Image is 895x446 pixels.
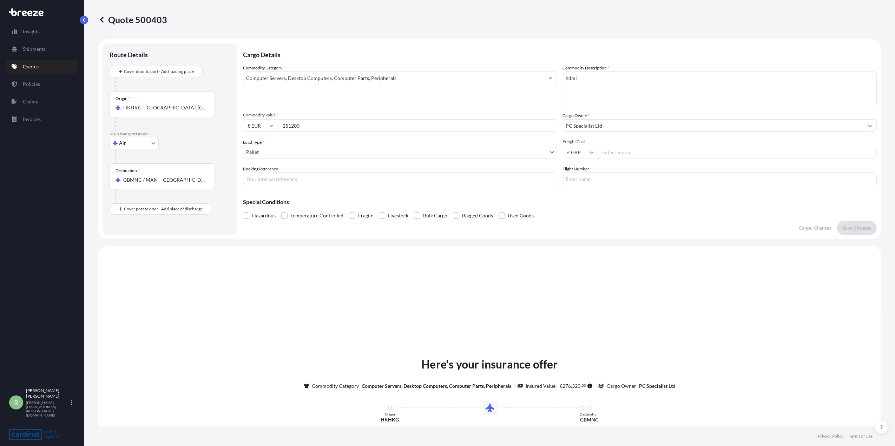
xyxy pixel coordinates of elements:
[124,68,194,75] span: Cover door to port - Add loading place
[6,112,78,126] a: Invoices
[6,25,78,39] a: Insights
[462,210,493,221] span: Bagged Goods
[110,50,148,59] p: Route Details
[116,168,140,174] div: Destination
[6,42,78,56] a: Shipments
[243,65,285,72] label: Commodity Category
[116,96,131,101] div: Origin
[278,119,557,132] input: Type amount
[243,165,278,173] label: Booking Reference
[110,137,159,149] button: Select transport
[6,60,78,74] a: Quotes
[849,433,873,439] a: Terms of Use
[23,116,41,123] p: Invoices
[110,66,203,77] button: Cover door to port - Add loading place
[98,14,167,25] p: Quote 500403
[23,81,40,88] p: Policies
[243,146,557,158] button: Pallet
[818,433,843,439] a: Privacy Policy
[563,173,877,185] input: Enter name
[243,43,877,65] p: Cargo Details
[124,205,203,212] span: Cover port to door - Add place of discharge
[290,210,343,221] span: Temperature Controlled
[358,210,373,221] span: Fragile
[563,165,590,173] label: Flight Number
[385,412,395,416] p: Origin
[23,28,40,35] p: Insights
[580,416,599,423] p: GBMNC
[563,65,610,72] label: Commodity Description
[560,384,563,388] span: €
[243,72,544,84] input: Select a commodity type
[110,203,211,215] button: Cover port to door - Add place of discharge
[243,112,557,118] span: Commodity Value
[837,221,877,235] button: Save Changes
[572,384,581,388] span: 320
[563,72,877,105] textarea: hdmi
[119,140,126,147] span: Air
[423,210,447,221] span: Bulk Cargo
[563,119,864,132] input: Full name
[581,384,582,387] span: .
[607,383,636,390] p: Cargo Owner
[23,63,39,70] p: Quotes
[563,112,590,119] label: Cargo Owner
[793,221,837,235] button: Cancel Changes
[571,384,572,388] span: ,
[6,77,78,91] a: Policies
[9,429,60,440] img: organization-logo
[508,210,534,221] span: Used Goods
[23,98,38,105] p: Claims
[123,176,206,183] input: Destination
[580,412,599,416] p: Destination
[6,95,78,109] a: Claims
[388,210,408,221] span: Livestock
[252,210,276,221] span: Hazardous
[843,224,871,231] p: Save Changes
[639,383,676,390] p: PC Specialist Ltd
[582,384,586,387] span: 00
[312,383,359,390] p: Commodity Category
[26,388,70,399] p: [PERSON_NAME] [PERSON_NAME]
[23,46,46,53] p: Shipments
[243,173,557,185] input: Your internal reference
[26,400,70,417] p: [PERSON_NAME][EMAIL_ADDRESS][PERSON_NAME][DOMAIN_NAME]
[526,383,556,390] p: Insured Value
[243,199,877,205] p: Special Conditions
[598,146,877,158] input: Enter amount
[544,72,557,84] button: Show suggestions
[421,356,558,373] p: Here's your insurance offer
[563,384,571,388] span: 276
[362,383,512,390] p: Computer Servers, Desktop Computers, Computer Parts, Peripherals
[381,416,399,423] p: HKHKG
[799,224,831,231] p: Cancel Changes
[864,119,876,132] button: Show suggestions
[243,139,264,146] span: Load Type
[110,131,230,137] p: Main transport mode
[246,149,259,156] span: Pallet
[14,399,18,406] span: R
[563,139,877,144] span: Freight Cost
[123,104,206,111] input: Origin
